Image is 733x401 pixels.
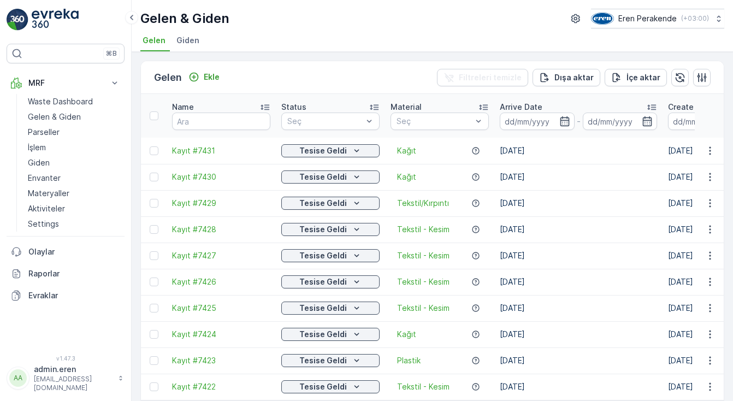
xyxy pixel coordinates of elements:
p: Tesise Geldi [299,355,347,366]
button: Dışa aktar [533,69,600,86]
p: İşlem [28,142,46,153]
p: MRF [28,78,103,89]
a: Evraklar [7,285,125,306]
a: İşlem [23,140,125,155]
a: Kayıt #7424 [172,329,270,340]
button: Tesise Geldi [281,144,380,157]
a: Kayıt #7429 [172,198,270,209]
a: Kayıt #7426 [172,276,270,287]
p: Filtreleri temizle [459,72,522,83]
p: ( +03:00 ) [681,14,709,23]
button: Tesise Geldi [281,275,380,288]
button: Ekle [184,70,224,84]
span: Tekstil - Kesim [397,224,450,235]
a: Waste Dashboard [23,94,125,109]
button: Tesise Geldi [281,328,380,341]
div: Toggle Row Selected [150,278,158,286]
div: Toggle Row Selected [150,382,158,391]
button: Eren Perakende(+03:00) [591,9,724,28]
button: Tesise Geldi [281,380,380,393]
button: Tesise Geldi [281,249,380,262]
td: [DATE] [494,347,663,374]
a: Kağıt [397,145,416,156]
a: Olaylar [7,241,125,263]
a: Tekstil/Kırpıntı [397,198,449,209]
p: Tesise Geldi [299,172,347,182]
span: Kayıt #7425 [172,303,270,314]
p: Giden [28,157,50,168]
a: Materyaller [23,186,125,201]
p: Gelen [154,70,182,85]
p: Ekle [204,72,220,82]
p: Settings [28,219,59,229]
span: Gelen [143,35,165,46]
img: logo [7,9,28,31]
td: [DATE] [494,295,663,321]
span: Tekstil - Kesim [397,381,450,392]
p: Envanter [28,173,61,184]
p: Material [391,102,422,113]
a: Kayıt #7422 [172,381,270,392]
p: Gelen & Giden [140,10,229,27]
td: [DATE] [494,269,663,295]
button: Tesise Geldi [281,170,380,184]
a: Envanter [23,170,125,186]
p: Dışa aktar [554,72,594,83]
p: Tesise Geldi [299,250,347,261]
input: Ara [172,113,270,130]
img: image_16_2KwAvdm.png [591,13,614,25]
p: Evraklar [28,290,120,301]
a: Kağıt [397,329,416,340]
button: İçe aktar [605,69,667,86]
a: Kayıt #7423 [172,355,270,366]
p: [EMAIL_ADDRESS][DOMAIN_NAME] [34,375,113,392]
div: Toggle Row Selected [150,146,158,155]
a: Kayıt #7431 [172,145,270,156]
p: Olaylar [28,246,120,257]
div: Toggle Row Selected [150,304,158,312]
span: v 1.47.3 [7,355,125,362]
td: [DATE] [494,190,663,216]
p: Create Time [668,102,716,113]
p: Aktiviteler [28,203,65,214]
p: Tesise Geldi [299,145,347,156]
div: Toggle Row Selected [150,356,158,365]
a: Giden [23,155,125,170]
img: logo_light-DOdMpM7g.png [32,9,79,31]
button: Filtreleri temizle [437,69,528,86]
p: Tesise Geldi [299,329,347,340]
p: Name [172,102,194,113]
a: Raporlar [7,263,125,285]
p: Eren Perakende [618,13,677,24]
a: Tekstil - Kesim [397,250,450,261]
td: [DATE] [494,138,663,164]
div: Toggle Row Selected [150,199,158,208]
span: Tekstil - Kesim [397,303,450,314]
td: [DATE] [494,164,663,190]
p: Raporlar [28,268,120,279]
a: Tekstil - Kesim [397,276,450,287]
p: Arrive Date [500,102,542,113]
a: Plastik [397,355,421,366]
span: Kayıt #7428 [172,224,270,235]
button: AAadmin.eren[EMAIL_ADDRESS][DOMAIN_NAME] [7,364,125,392]
div: Toggle Row Selected [150,173,158,181]
div: Toggle Row Selected [150,225,158,234]
a: Parseller [23,125,125,140]
a: Settings [23,216,125,232]
span: Kayıt #7430 [172,172,270,182]
p: Materyaller [28,188,69,199]
div: Toggle Row Selected [150,330,158,339]
button: Tesise Geldi [281,197,380,210]
span: Giden [176,35,199,46]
